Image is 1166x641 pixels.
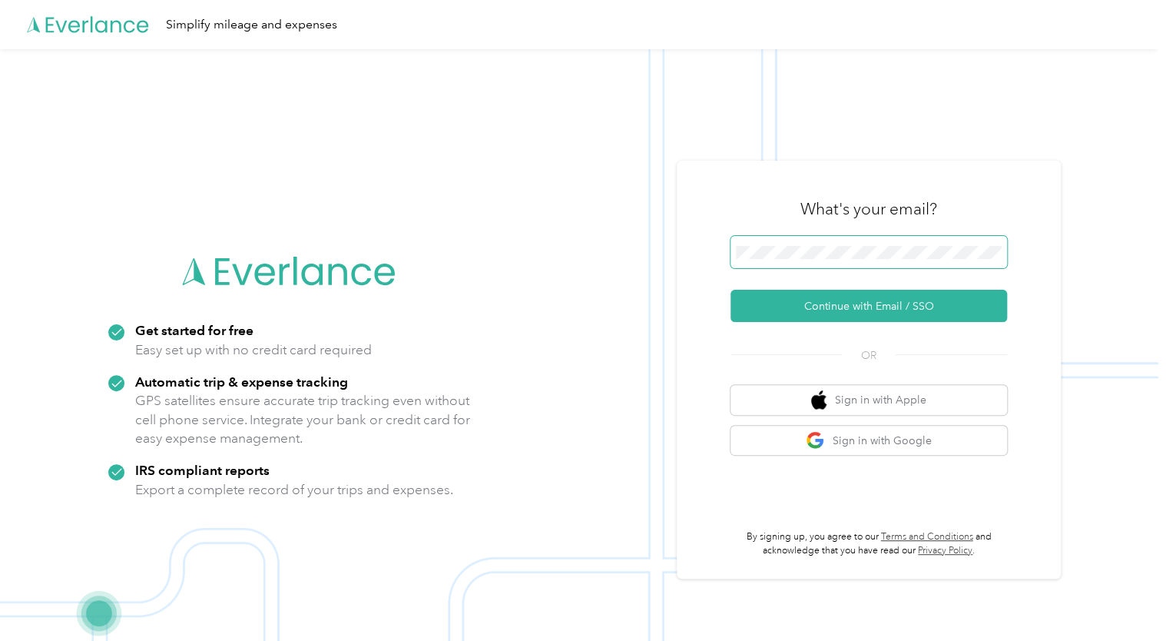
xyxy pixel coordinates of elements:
[800,198,937,220] h3: What's your email?
[135,322,253,338] strong: Get started for free
[135,480,453,500] p: Export a complete record of your trips and expenses.
[918,545,972,556] a: Privacy Policy
[881,531,973,543] a: Terms and Conditions
[135,374,348,390] strong: Automatic trip & expense tracking
[842,347,896,364] span: OR
[135,391,471,448] p: GPS satellites ensure accurate trip tracking even without cell phone service. Integrate your bank...
[730,530,1007,557] p: By signing up, you agree to our and acknowledge that you have read our .
[730,426,1007,456] button: google logoSign in with Google
[135,340,372,360] p: Easy set up with no credit card required
[730,290,1007,322] button: Continue with Email / SSO
[806,431,825,450] img: google logo
[811,390,826,410] img: apple logo
[166,15,337,35] div: Simplify mileage and expenses
[135,462,270,478] strong: IRS compliant reports
[730,385,1007,415] button: apple logoSign in with Apple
